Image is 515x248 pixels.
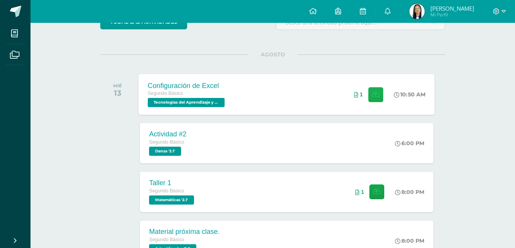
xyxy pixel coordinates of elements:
[149,130,186,138] div: Actividad #2
[113,83,122,88] div: MIÉ
[355,189,364,195] div: Archivos entregados
[149,195,194,205] span: Matemáticas '2.1'
[394,91,426,98] div: 10:50 AM
[149,139,184,145] span: Segundo Básico
[148,91,183,96] span: Segundo Básico
[430,11,474,18] span: Mi Perfil
[149,228,220,236] div: Material próxima clase.
[360,91,363,98] span: 1
[354,91,363,98] div: Archivos entregados
[148,98,225,107] span: Tecnologías del Aprendizaje y la Comunicación '2.1'
[395,140,424,147] div: 6:00 PM
[113,88,122,98] div: 13
[148,82,227,90] div: Configuración de Excel
[149,179,196,187] div: Taller 1
[409,4,425,19] img: bc6f7fcf10189d4d6ff66dd0f2b97301.png
[149,147,181,156] span: Danza '2.1'
[430,5,474,12] span: [PERSON_NAME]
[395,189,424,195] div: 8:00 PM
[149,188,184,194] span: Segundo Básico
[249,51,297,58] span: AGOSTO
[395,237,424,244] div: 8:00 PM
[149,237,184,242] span: Segundo Básico
[361,189,364,195] span: 1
